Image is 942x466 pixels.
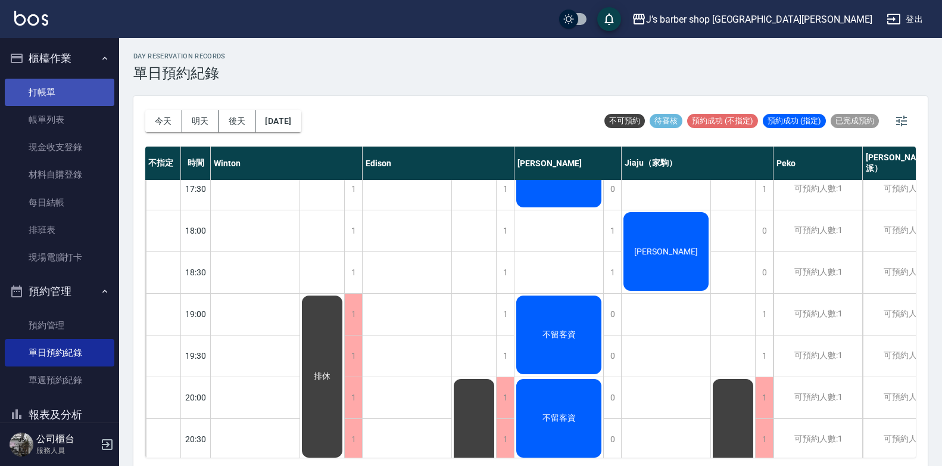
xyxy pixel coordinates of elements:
div: 0 [603,294,621,335]
div: 1 [496,210,514,251]
h5: 公司櫃台 [36,433,97,445]
div: 0 [603,419,621,460]
span: 不可預約 [604,116,645,126]
button: 今天 [145,110,182,132]
div: 可預約人數:1 [773,169,862,210]
h3: 單日預約紀錄 [133,65,226,82]
div: 1 [496,252,514,293]
div: 0 [603,169,621,210]
div: 1 [344,252,362,293]
div: 0 [755,210,773,251]
div: 1 [344,377,362,418]
div: Jiaju（家駒） [622,147,773,180]
div: 可預約人數:1 [773,419,862,460]
div: 0 [603,377,621,418]
div: 1 [755,377,773,418]
div: 1 [496,419,514,460]
div: 1 [496,294,514,335]
div: 可預約人數:1 [773,210,862,251]
div: 1 [755,335,773,377]
div: 19:30 [181,335,211,377]
div: [PERSON_NAME] [514,147,622,180]
div: Edison [363,147,514,180]
div: 0 [603,335,621,377]
span: 待審核 [650,116,682,126]
div: 1 [496,169,514,210]
div: 可預約人數:1 [773,252,862,293]
div: 0 [755,252,773,293]
div: Winton [211,147,363,180]
div: 1 [755,419,773,460]
span: 不留客資 [540,413,578,424]
span: 預約成功 (指定) [763,116,826,126]
div: J’s barber shop [GEOGRAPHIC_DATA][PERSON_NAME] [646,12,872,27]
div: 20:30 [181,418,211,460]
a: 單日預約紀錄 [5,339,114,366]
span: 已完成預約 [831,116,879,126]
a: 單週預約紀錄 [5,366,114,394]
div: 1 [344,169,362,210]
a: 每日結帳 [5,189,114,216]
a: 材料自購登錄 [5,161,114,188]
button: [DATE] [255,110,301,132]
div: 1 [344,419,362,460]
a: 現場電腦打卡 [5,244,114,271]
div: 18:30 [181,251,211,293]
a: 排班表 [5,216,114,244]
button: 後天 [219,110,256,132]
div: 18:00 [181,210,211,251]
div: Peko [773,147,863,180]
div: 20:00 [181,377,211,418]
button: 預約管理 [5,276,114,307]
button: 櫃檯作業 [5,43,114,74]
h2: day Reservation records [133,52,226,60]
div: 可預約人數:1 [773,335,862,377]
p: 服務人員 [36,445,97,456]
div: 1 [755,294,773,335]
button: 登出 [882,8,928,30]
div: 19:00 [181,293,211,335]
span: 預約成功 (不指定) [687,116,758,126]
button: J’s barber shop [GEOGRAPHIC_DATA][PERSON_NAME] [627,7,877,32]
div: 1 [344,335,362,377]
div: 可預約人數:1 [773,377,862,418]
div: 1 [496,377,514,418]
div: 時間 [181,147,211,180]
div: 1 [344,210,362,251]
div: 17:30 [181,168,211,210]
div: 1 [755,169,773,210]
a: 預約管理 [5,312,114,339]
div: 1 [603,252,621,293]
img: Person [10,433,33,456]
span: 排休 [311,371,333,382]
button: 明天 [182,110,219,132]
img: Logo [14,11,48,26]
div: 可預約人數:1 [773,294,862,335]
button: 報表及分析 [5,399,114,430]
a: 帳單列表 [5,106,114,133]
div: 1 [496,335,514,377]
span: [PERSON_NAME] [632,247,700,256]
a: 現金收支登錄 [5,133,114,161]
div: 1 [603,210,621,251]
a: 打帳單 [5,79,114,106]
span: 不留客資 [540,330,578,340]
button: save [597,7,621,31]
div: 不指定 [145,147,181,180]
div: 1 [344,294,362,335]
